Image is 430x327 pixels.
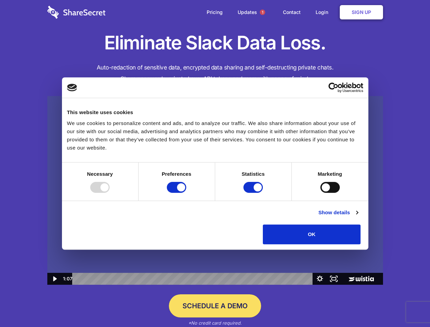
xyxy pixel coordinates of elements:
button: Play Video [47,273,61,285]
a: Pricing [200,2,229,23]
strong: Statistics [242,171,265,177]
button: Fullscreen [327,273,341,285]
button: OK [263,224,361,244]
a: Wistia Logo -- Learn More [341,273,383,285]
a: Contact [276,2,307,23]
span: 1 [260,10,265,15]
img: Sharesecret [47,96,383,285]
a: Sign Up [340,5,383,19]
img: logo-wordmark-white-trans-d4663122ce5f474addd5e946df7df03e33cb6a1c49d2221995e7729f52c070b2.svg [47,6,106,19]
h4: Auto-redaction of sensitive data, encrypted data sharing and self-destructing private chats. Shar... [47,62,383,84]
div: This website uses cookies [67,108,363,116]
a: Login [309,2,338,23]
button: Show settings menu [313,273,327,285]
strong: Marketing [318,171,342,177]
img: logo [67,84,77,91]
em: *No credit card required. [188,320,242,326]
div: Playbar [78,273,309,285]
a: Show details [318,208,358,217]
a: Schedule a Demo [169,294,261,317]
strong: Necessary [87,171,113,177]
a: Usercentrics Cookiebot - opens in a new window [304,82,363,93]
div: We use cookies to personalize content and ads, and to analyze our traffic. We also share informat... [67,119,363,152]
h1: Eliminate Slack Data Loss. [47,31,383,55]
strong: Preferences [162,171,191,177]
